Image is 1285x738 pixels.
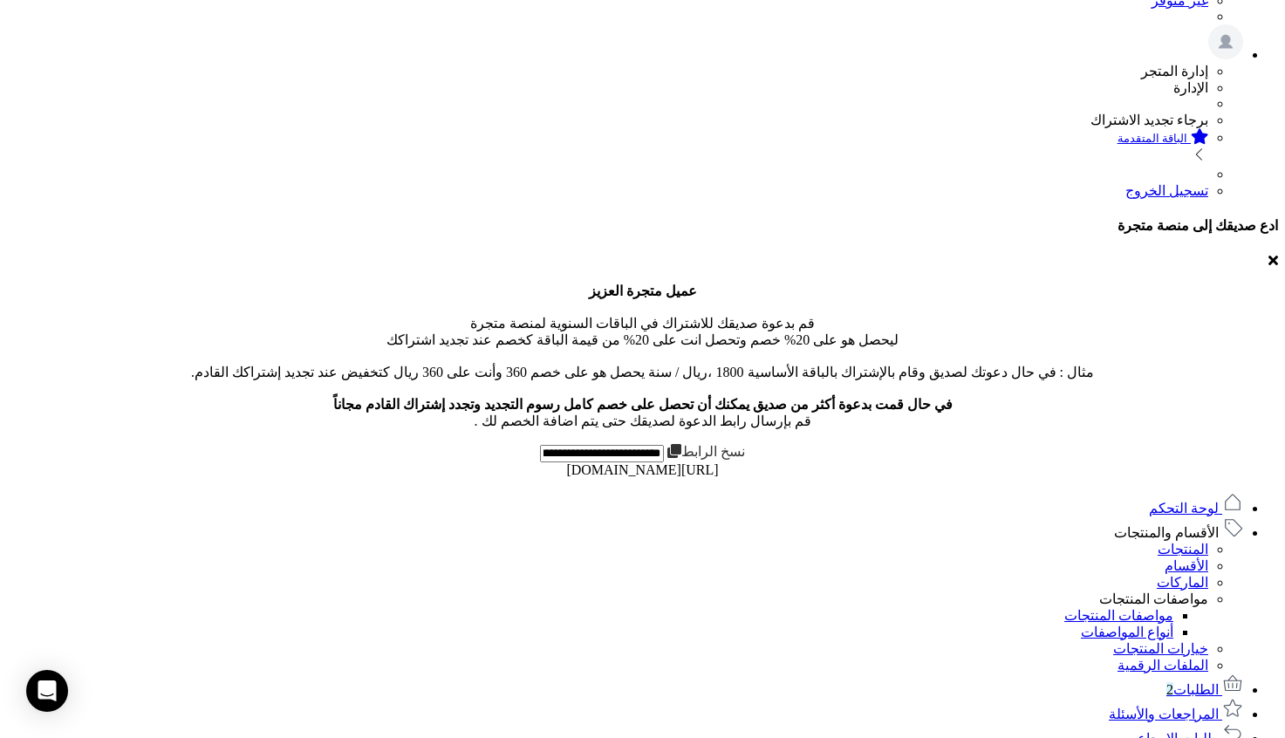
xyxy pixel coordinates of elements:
[7,79,1208,96] li: الإدارة
[1165,558,1208,573] a: الأقسام
[1113,641,1208,656] a: خيارات المنتجات
[333,397,953,412] b: في حال قمت بدعوة أكثر من صديق يمكنك أن تحصل على خصم كامل رسوم التجديد وتجدد إشتراك القادم مجاناً
[1166,682,1243,697] a: الطلبات2
[7,128,1208,167] a: الباقة المتقدمة
[1166,682,1219,697] span: الطلبات
[589,284,697,298] b: عميل متجرة العزيز
[1099,591,1208,606] a: مواصفات المنتجات
[7,112,1208,128] li: برجاء تجديد الاشتراك
[1118,658,1208,673] a: الملفات الرقمية
[1157,575,1208,590] a: الماركات
[664,444,745,459] label: نسخ الرابط
[1064,608,1173,623] a: مواصفات المنتجات
[1114,525,1219,540] span: الأقسام والمنتجات
[7,462,1278,478] div: [URL][DOMAIN_NAME]
[1149,501,1219,516] span: لوحة التحكم
[1081,625,1173,639] a: أنواع المواصفات
[1149,501,1243,516] a: لوحة التحكم
[1109,707,1219,721] span: المراجعات والأسئلة
[1141,64,1208,79] span: إدارة المتجر
[1166,682,1173,697] span: 2
[7,217,1278,234] h4: ادع صديقك إلى منصة متجرة
[26,670,68,712] div: Open Intercom Messenger
[1125,183,1208,198] a: تسجيل الخروج
[1109,707,1243,721] a: المراجعات والأسئلة
[7,283,1278,429] p: قم بدعوة صديقك للاشتراك في الباقات السنوية لمنصة متجرة ليحصل هو على 20% خصم وتحصل انت على 20% من ...
[1118,132,1187,145] small: الباقة المتقدمة
[1158,542,1208,557] a: المنتجات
